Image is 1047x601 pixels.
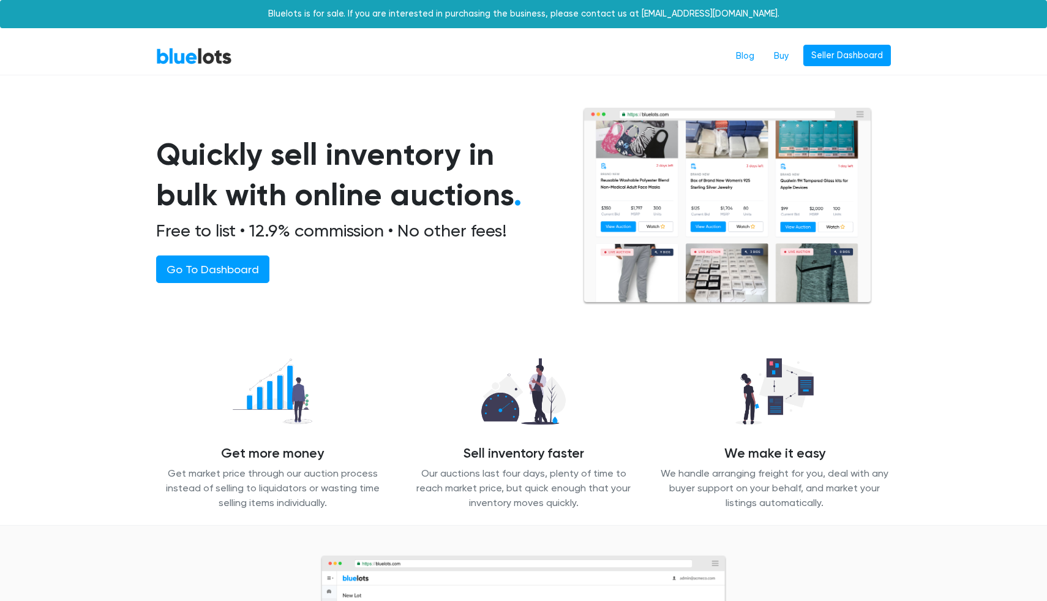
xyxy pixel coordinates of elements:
[514,176,522,213] span: .
[407,466,640,510] p: Our auctions last four days, plenty of time to reach market price, but quick enough that your inv...
[156,446,389,462] h4: Get more money
[764,45,798,68] a: Buy
[156,255,269,283] a: Go To Dashboard
[156,47,232,65] a: BlueLots
[726,45,764,68] a: Blog
[726,352,824,431] img: we_manage-77d26b14627abc54d025a00e9d5ddefd645ea4957b3cc0d2b85b0966dac19dae.png
[803,45,891,67] a: Seller Dashboard
[658,446,891,462] h4: We make it easy
[156,466,389,510] p: Get market price through our auction process instead of selling to liquidators or wasting time se...
[471,352,576,431] img: sell_faster-bd2504629311caa3513348c509a54ef7601065d855a39eafb26c6393f8aa8a46.png
[658,466,891,510] p: We handle arranging freight for you, deal with any buyer support on your behalf, and market your ...
[407,446,640,462] h4: Sell inventory faster
[156,221,553,241] h2: Free to list • 12.9% commission • No other fees!
[582,107,872,305] img: browserlots-effe8949e13f0ae0d7b59c7c387d2f9fb811154c3999f57e71a08a1b8b46c466.png
[156,134,553,216] h1: Quickly sell inventory in bulk with online auctions
[222,352,323,431] img: recover_more-49f15717009a7689fa30a53869d6e2571c06f7df1acb54a68b0676dd95821868.png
